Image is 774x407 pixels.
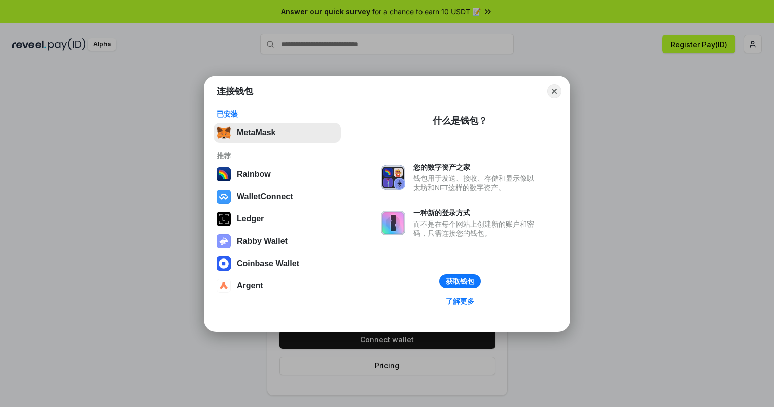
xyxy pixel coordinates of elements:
img: svg+xml,%3Csvg%20xmlns%3D%22http%3A%2F%2Fwww.w3.org%2F2000%2Fsvg%22%20fill%3D%22none%22%20viewBox... [381,211,405,235]
img: svg+xml,%3Csvg%20width%3D%2228%22%20height%3D%2228%22%20viewBox%3D%220%200%2028%2028%22%20fill%3D... [217,256,231,271]
div: 推荐 [217,151,338,160]
button: Argent [214,276,341,296]
div: Coinbase Wallet [237,259,299,268]
div: MetaMask [237,128,275,137]
img: svg+xml,%3Csvg%20fill%3D%22none%22%20height%3D%2233%22%20viewBox%3D%220%200%2035%2033%22%20width%... [217,126,231,140]
button: Rabby Wallet [214,231,341,251]
img: svg+xml,%3Csvg%20width%3D%22120%22%20height%3D%22120%22%20viewBox%3D%220%200%20120%20120%22%20fil... [217,167,231,181]
div: Argent [237,281,263,290]
div: 一种新的登录方式 [413,208,539,217]
img: svg+xml,%3Csvg%20xmlns%3D%22http%3A%2F%2Fwww.w3.org%2F2000%2Fsvg%22%20width%3D%2228%22%20height%3... [217,212,231,226]
img: svg+xml,%3Csvg%20xmlns%3D%22http%3A%2F%2Fwww.w3.org%2F2000%2Fsvg%22%20fill%3D%22none%22%20viewBox... [217,234,231,248]
div: Rainbow [237,170,271,179]
div: 已安装 [217,109,338,119]
button: Close [547,84,561,98]
div: 而不是在每个网站上创建新的账户和密码，只需连接您的钱包。 [413,219,539,238]
div: Ledger [237,214,264,224]
a: 了解更多 [440,294,480,308]
button: WalletConnect [214,187,341,207]
img: svg+xml,%3Csvg%20width%3D%2228%22%20height%3D%2228%22%20viewBox%3D%220%200%2028%2028%22%20fill%3D... [217,190,231,204]
div: 什么是钱包？ [433,115,487,127]
div: Rabby Wallet [237,237,288,246]
img: svg+xml,%3Csvg%20width%3D%2228%22%20height%3D%2228%22%20viewBox%3D%220%200%2028%2028%22%20fill%3D... [217,279,231,293]
div: 了解更多 [446,297,474,306]
div: 钱包用于发送、接收、存储和显示像以太坊和NFT这样的数字资产。 [413,174,539,192]
button: MetaMask [214,123,341,143]
div: 您的数字资产之家 [413,163,539,172]
button: Rainbow [214,164,341,184]
button: 获取钱包 [439,274,481,288]
button: Coinbase Wallet [214,253,341,274]
h1: 连接钱包 [217,85,253,97]
button: Ledger [214,209,341,229]
img: svg+xml,%3Csvg%20xmlns%3D%22http%3A%2F%2Fwww.w3.org%2F2000%2Fsvg%22%20fill%3D%22none%22%20viewBox... [381,165,405,190]
div: WalletConnect [237,192,293,201]
div: 获取钱包 [446,277,474,286]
